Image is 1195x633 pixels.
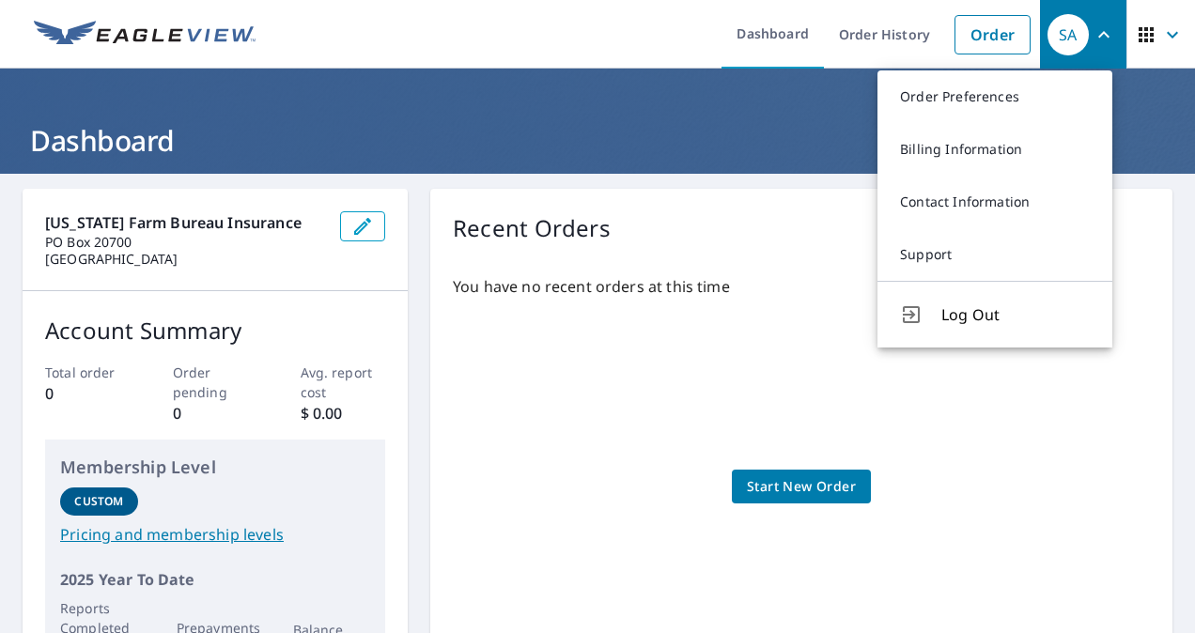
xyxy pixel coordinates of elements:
p: Avg. report cost [301,363,386,402]
p: [GEOGRAPHIC_DATA] [45,251,325,268]
p: Account Summary [45,314,385,347]
img: EV Logo [34,21,256,49]
span: Log Out [941,303,1090,326]
button: Log Out [877,281,1112,347]
p: You have no recent orders at this time [453,275,1150,298]
p: Total order [45,363,131,382]
h1: Dashboard [23,121,1172,160]
p: 2025 Year To Date [60,568,370,591]
p: Custom [74,493,123,510]
p: Membership Level [60,455,370,480]
div: SA [1048,14,1089,55]
a: Pricing and membership levels [60,523,370,546]
p: 0 [173,402,258,425]
p: 0 [45,382,131,405]
a: Billing Information [877,123,1112,176]
a: Order Preferences [877,70,1112,123]
a: Support [877,228,1112,281]
a: Start New Order [732,470,871,504]
p: Recent Orders [453,211,611,245]
p: Order pending [173,363,258,402]
a: Contact Information [877,176,1112,228]
p: $ 0.00 [301,402,386,425]
p: [US_STATE] Farm Bureau Insurance [45,211,325,234]
p: PO Box 20700 [45,234,325,251]
a: Order [954,15,1031,54]
span: Start New Order [747,475,856,499]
